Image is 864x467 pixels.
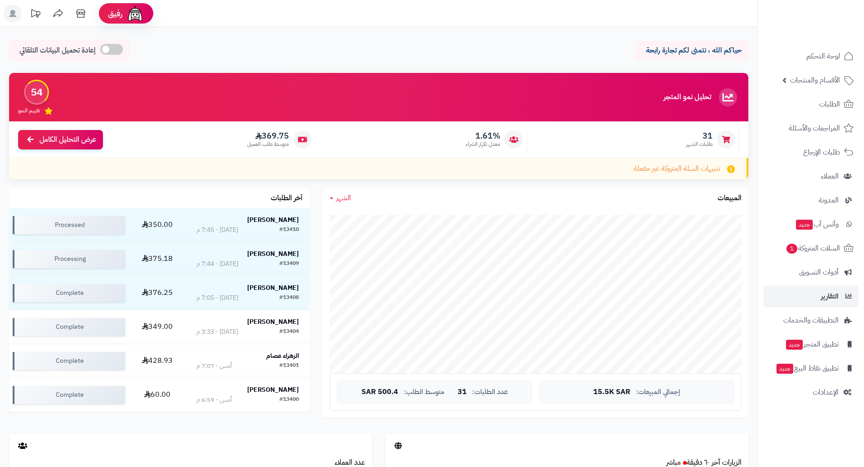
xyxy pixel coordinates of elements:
div: [DATE] - 7:05 م [196,294,238,303]
a: طلبات الإرجاع [763,141,859,163]
a: التقارير [763,285,859,307]
a: لوحة التحكم [763,45,859,67]
a: المدونة [763,189,859,211]
h3: تحليل نمو المتجر [664,93,711,101]
div: Complete [13,284,125,302]
div: [DATE] - 3:33 م [196,327,238,337]
a: تحديثات المنصة [24,5,47,25]
div: Complete [13,386,125,404]
span: 1 [786,243,798,254]
span: جديد [796,220,813,230]
span: | [450,389,452,395]
span: إعادة تحميل البيانات التلقائي [20,45,96,56]
strong: [PERSON_NAME] [247,249,299,259]
span: معدل تكرار الشراء [466,140,500,148]
div: Complete [13,352,125,370]
span: الإعدادات [813,386,839,399]
strong: [PERSON_NAME] [247,283,299,293]
h3: المبيعات [718,194,742,202]
a: أدوات التسويق [763,261,859,283]
div: #13409 [279,260,299,269]
div: #13404 [279,327,299,337]
span: طلبات الإرجاع [803,146,840,159]
a: تطبيق نقاط البيعجديد [763,357,859,379]
span: الأقسام والمنتجات [790,74,840,87]
span: 1.61% [466,131,500,141]
td: 350.00 [129,208,186,242]
span: تنبيهات السلة المتروكة غير مفعلة [634,164,720,174]
div: Processing [13,250,125,268]
span: الشهر [336,193,351,203]
span: 31 [458,388,467,396]
a: وآتس آبجديد [763,213,859,235]
span: التقارير [821,290,839,303]
td: 375.18 [129,242,186,276]
span: جديد [776,364,793,374]
span: المدونة [819,194,839,207]
span: طلبات الشهر [686,140,713,148]
span: 15.5K SAR [593,388,630,396]
a: الشهر [330,193,351,203]
h3: آخر الطلبات [271,194,303,202]
span: الطلبات [819,98,840,111]
strong: الزهراء عصام [266,351,299,361]
a: تطبيق المتجرجديد [763,333,859,355]
span: تقييم النمو [18,107,40,115]
span: إجمالي المبيعات: [636,388,680,396]
span: وآتس آب [795,218,839,231]
div: Processed [13,216,125,234]
img: ai-face.png [126,5,144,23]
p: حياكم الله ، نتمنى لكم تجارة رابحة [642,45,742,56]
div: Complete [13,318,125,336]
a: العملاء [763,165,859,187]
span: رفيق [108,8,122,19]
td: 349.00 [129,310,186,344]
span: لوحة التحكم [806,50,840,63]
div: أمس - 7:07 م [196,361,232,371]
div: #13410 [279,226,299,235]
a: التطبيقات والخدمات [763,309,859,331]
a: عرض التحليل الكامل [18,130,103,149]
div: [DATE] - 7:45 م [196,226,238,235]
span: العملاء [821,170,839,183]
span: متوسط طلب العميل [247,140,289,148]
span: عدد الطلبات: [472,388,508,396]
div: [DATE] - 7:44 م [196,260,238,269]
div: أمس - 6:59 م [196,395,232,404]
span: أدوات التسويق [799,266,839,279]
strong: [PERSON_NAME] [247,385,299,395]
span: 500.4 SAR [361,388,398,396]
td: 428.93 [129,344,186,378]
a: السلات المتروكة1 [763,237,859,259]
div: #13400 [279,395,299,404]
td: 376.25 [129,276,186,310]
td: 60.00 [129,378,186,412]
span: متوسط الطلب: [404,388,444,396]
span: التطبيقات والخدمات [783,314,839,327]
strong: [PERSON_NAME] [247,215,299,225]
span: 369.75 [247,131,289,141]
span: تطبيق المتجر [785,338,839,351]
span: السلات المتروكة [786,242,840,255]
span: المراجعات والأسئلة [789,122,840,135]
div: #13401 [279,361,299,371]
a: الطلبات [763,93,859,115]
div: #13408 [279,294,299,303]
span: عرض التحليل الكامل [39,135,96,145]
a: المراجعات والأسئلة [763,117,859,139]
span: جديد [786,340,803,350]
a: الإعدادات [763,381,859,403]
span: تطبيق نقاط البيع [776,362,839,375]
strong: [PERSON_NAME] [247,317,299,327]
span: 31 [686,131,713,141]
img: logo-2.png [802,8,855,27]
